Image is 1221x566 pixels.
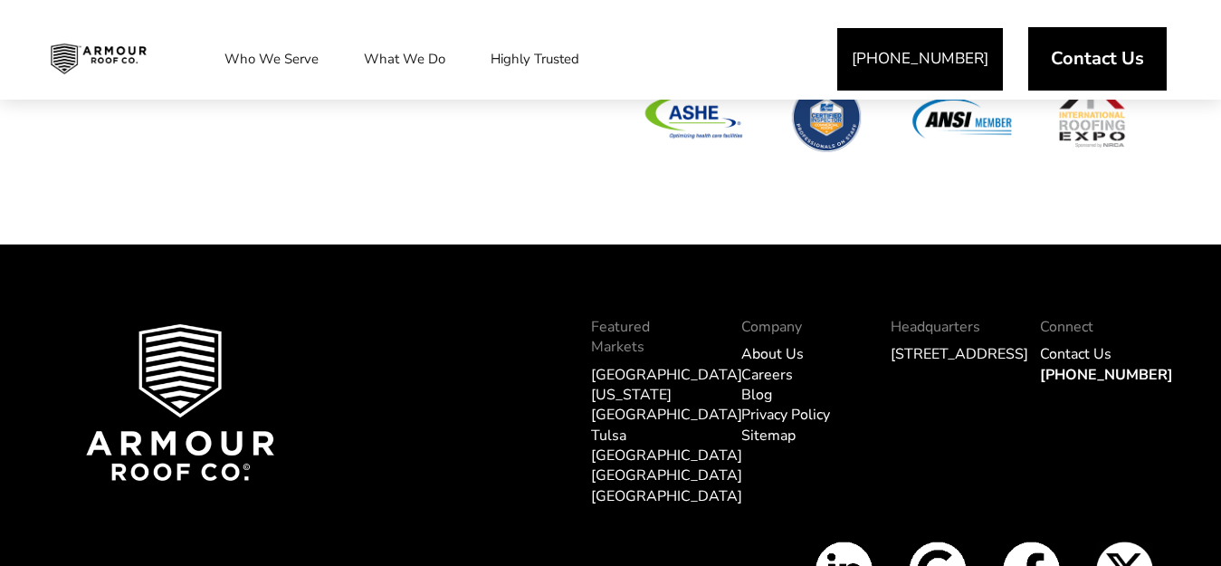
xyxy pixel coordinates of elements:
[741,365,793,385] a: Careers
[1040,317,1153,337] p: Connect
[741,385,772,405] a: Blog
[591,365,742,385] a: [GEOGRAPHIC_DATA]
[891,317,1004,337] p: Headquarters
[591,465,742,485] a: [GEOGRAPHIC_DATA]
[1040,365,1173,385] a: [PHONE_NUMBER]
[346,36,463,82] a: What We Do
[1028,27,1167,91] a: Contact Us
[472,36,597,82] a: Highly Trusted
[591,385,742,425] a: [US_STATE][GEOGRAPHIC_DATA]
[591,426,626,446] a: Tulsa
[1051,50,1144,68] span: Contact Us
[837,28,1003,91] a: [PHONE_NUMBER]
[741,426,796,446] a: Sitemap
[591,486,742,506] a: [GEOGRAPHIC_DATA]
[741,344,804,364] a: About Us
[591,446,742,465] a: [GEOGRAPHIC_DATA]
[1040,344,1111,364] a: Contact Us
[891,344,1028,364] a: [STREET_ADDRESS]
[591,317,704,358] p: Featured Markets
[36,36,161,82] img: Industrial and Commercial Roofing Company | Armour Roof Co.
[86,324,275,482] img: Armour Roof Co Footer Logo 2025
[206,36,337,82] a: Who We Serve
[741,405,830,425] a: Privacy Policy
[741,317,854,337] p: Company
